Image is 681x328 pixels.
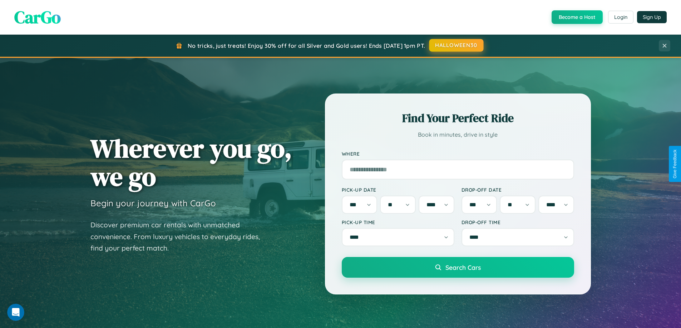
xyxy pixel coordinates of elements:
[90,198,216,208] h3: Begin your journey with CarGo
[7,304,24,321] iframe: Intercom live chat
[462,187,574,193] label: Drop-off Date
[342,110,574,126] h2: Find Your Perfect Ride
[90,134,292,191] h1: Wherever you go, we go
[342,187,454,193] label: Pick-up Date
[188,42,425,49] span: No tricks, just treats! Enjoy 30% off for all Silver and Gold users! Ends [DATE] 1pm PT.
[637,11,667,23] button: Sign Up
[552,10,603,24] button: Become a Host
[342,151,574,157] label: Where
[462,219,574,225] label: Drop-off Time
[342,219,454,225] label: Pick-up Time
[342,257,574,278] button: Search Cars
[429,39,484,52] button: HALLOWEEN30
[14,5,61,29] span: CarGo
[90,219,269,254] p: Discover premium car rentals with unmatched convenience. From luxury vehicles to everyday rides, ...
[608,11,633,24] button: Login
[445,263,481,271] span: Search Cars
[672,150,677,178] div: Give Feedback
[342,130,574,140] p: Book in minutes, drive in style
